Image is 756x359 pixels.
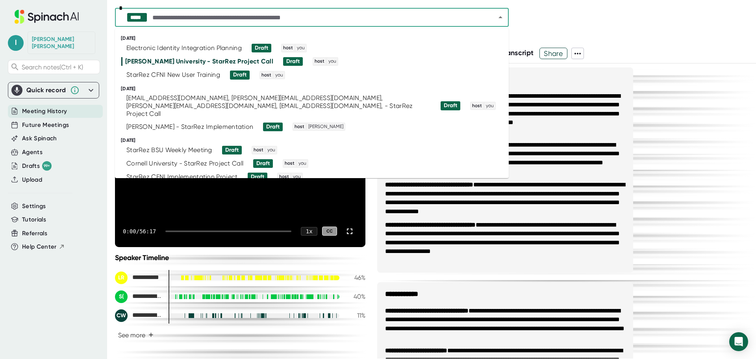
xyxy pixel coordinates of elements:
[126,146,212,154] div: StarRez BSU Weekly Meeting
[313,58,326,65] span: host
[22,202,46,211] button: Settings
[121,138,509,143] div: [DATE]
[301,227,317,236] div: 1 x
[225,147,239,154] div: Draft
[148,332,154,338] span: +
[125,58,273,65] div: [PERSON_NAME] University - StarRez Project Call
[539,48,567,59] button: Share
[115,253,365,262] div: Speaker Timeline
[540,47,567,60] span: Share
[8,35,24,51] span: l
[22,107,67,116] button: Meeting History
[444,102,457,109] div: Draft
[346,293,365,300] div: 40 %
[22,121,69,130] button: Future Meetings
[286,58,300,65] div: Draft
[322,227,337,236] div: CC
[22,148,43,157] button: Agents
[327,58,337,65] span: you
[296,45,306,52] span: you
[346,312,365,319] div: 11 %
[22,175,42,184] button: Upload
[11,82,96,98] div: Quick record
[126,71,220,79] div: StarRez CFNI New User Training
[126,160,243,167] div: Cornell University - StarRez Project Call
[126,123,253,131] div: [PERSON_NAME] - StarRez Implementation
[307,123,345,130] span: [PERSON_NAME]
[22,161,52,171] button: Drafts 99+
[22,242,65,251] button: Help Center
[126,94,431,118] div: [EMAIL_ADDRESS][DOMAIN_NAME], [PERSON_NAME][EMAIL_ADDRESS][DOMAIN_NAME], [PERSON_NAME][EMAIL_ADDR...
[115,290,128,303] div: S(
[126,44,242,52] div: Electronic Identity Integration Planning
[278,173,290,180] span: host
[500,48,534,57] span: Transcript
[26,86,66,94] div: Quick record
[22,229,47,238] button: Referrals
[283,160,296,167] span: host
[22,63,83,71] span: Search notes (Ctrl + K)
[292,173,302,180] span: you
[297,160,308,167] span: you
[22,134,57,143] button: Ask Spinach
[252,147,265,154] span: host
[485,102,495,110] span: you
[121,35,509,41] div: [DATE]
[22,161,52,171] div: Drafts
[121,86,509,92] div: [DATE]
[115,290,162,303] div: Sara Baugh (Gannon)
[260,72,272,79] span: host
[282,45,294,52] span: host
[22,215,46,224] button: Tutorials
[495,12,506,23] button: Close
[32,36,91,50] div: LeAnne Ryan
[255,45,268,52] div: Draft
[274,72,284,79] span: you
[346,274,365,281] div: 46 %
[115,309,128,322] div: CW
[500,48,534,58] button: Transcript
[256,160,270,167] div: Draft
[233,71,246,78] div: Draft
[115,309,162,322] div: Cyndi Waldinger
[22,242,57,251] span: Help Center
[126,173,238,181] div: StarRez CFNI Implementation Project
[115,328,157,342] button: See more+
[266,123,280,130] div: Draft
[42,161,52,171] div: 99+
[729,332,748,351] div: Open Intercom Messenger
[471,102,483,110] span: host
[251,173,264,180] div: Draft
[293,123,306,130] span: host
[123,228,156,234] div: 0:00 / 56:17
[115,272,162,284] div: LeAnne Ryan
[266,147,276,154] span: you
[115,272,128,284] div: LR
